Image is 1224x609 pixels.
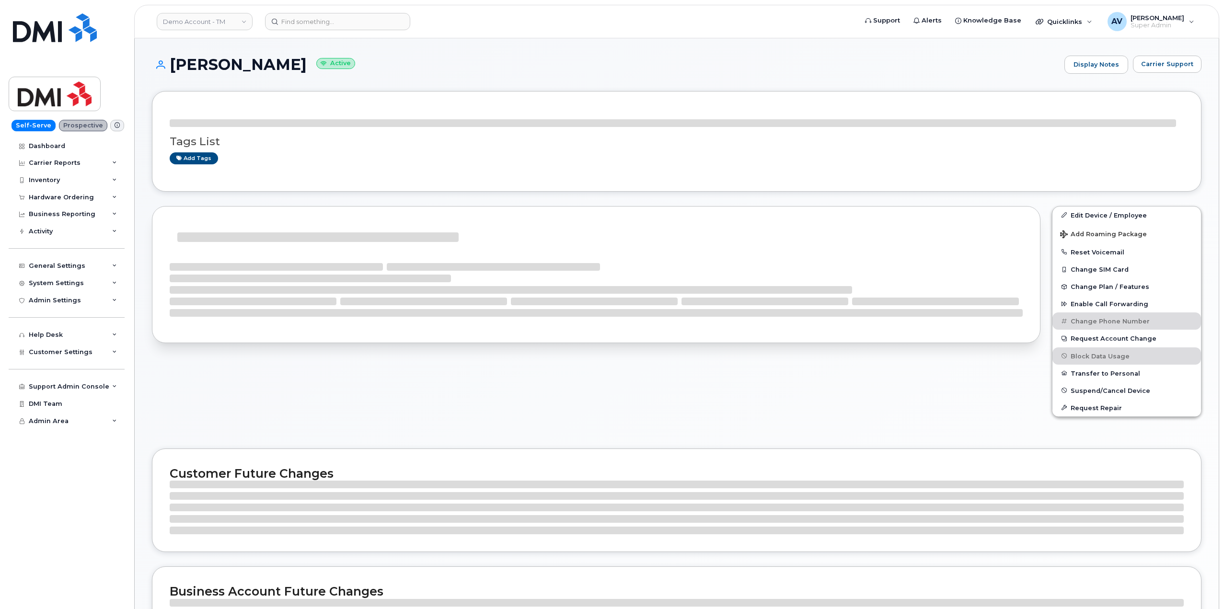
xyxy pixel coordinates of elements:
[170,152,218,164] a: Add tags
[1052,312,1201,330] button: Change Phone Number
[170,136,1184,148] h3: Tags List
[1071,283,1149,290] span: Change Plan / Features
[152,56,1060,73] h1: [PERSON_NAME]
[1052,347,1201,365] button: Block Data Usage
[170,466,1184,481] h2: Customer Future Changes
[1064,56,1128,74] a: Display Notes
[1141,59,1193,69] span: Carrier Support
[170,584,1184,598] h2: Business Account Future Changes
[1071,387,1150,394] span: Suspend/Cancel Device
[1052,382,1201,399] button: Suspend/Cancel Device
[1052,295,1201,312] button: Enable Call Forwarding
[316,58,355,69] small: Active
[1060,230,1147,240] span: Add Roaming Package
[1052,224,1201,243] button: Add Roaming Package
[1052,261,1201,278] button: Change SIM Card
[1052,243,1201,261] button: Reset Voicemail
[1052,330,1201,347] button: Request Account Change
[1071,300,1148,308] span: Enable Call Forwarding
[1052,207,1201,224] a: Edit Device / Employee
[1052,278,1201,295] button: Change Plan / Features
[1052,399,1201,416] button: Request Repair
[1133,56,1201,73] button: Carrier Support
[1052,365,1201,382] button: Transfer to Personal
